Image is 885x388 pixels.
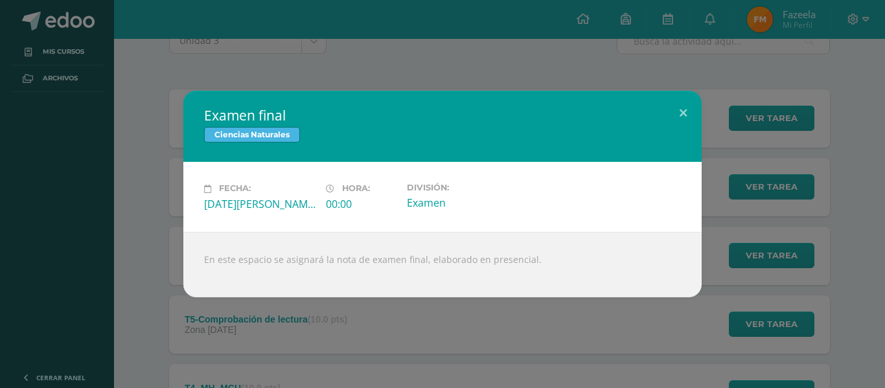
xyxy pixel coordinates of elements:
[665,91,702,135] button: Close (Esc)
[326,197,397,211] div: 00:00
[204,127,300,143] span: Ciencias Naturales
[204,197,316,211] div: [DATE][PERSON_NAME]
[204,106,681,124] h2: Examen final
[407,196,518,210] div: Examen
[219,184,251,194] span: Fecha:
[407,183,518,192] label: División:
[183,232,702,297] div: En este espacio se asignará la nota de examen final, elaborado en presencial.
[342,184,370,194] span: Hora:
